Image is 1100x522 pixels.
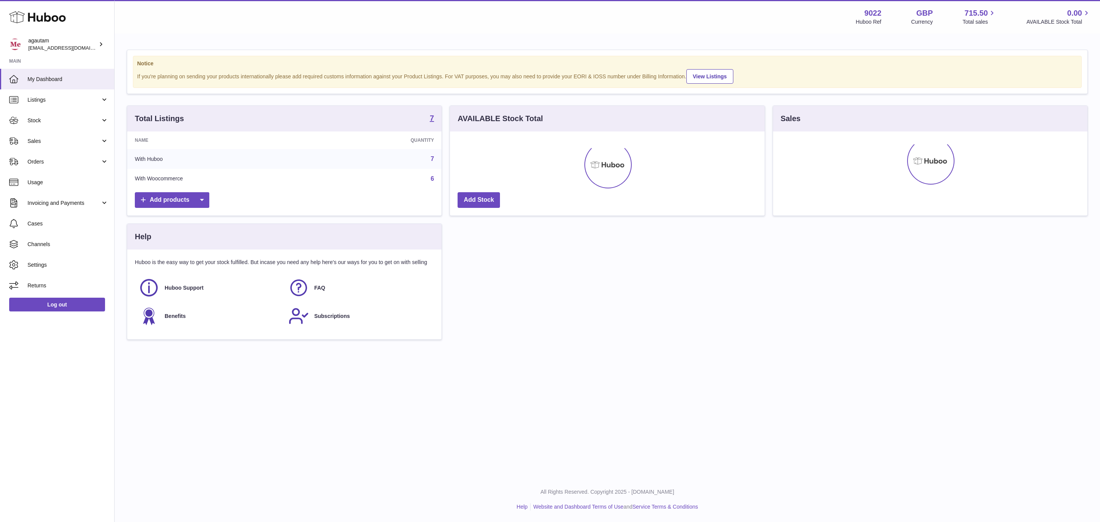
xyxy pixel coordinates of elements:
[27,138,100,145] span: Sales
[686,69,733,84] a: View Listings
[27,199,100,207] span: Invoicing and Payments
[517,504,528,510] a: Help
[137,60,1077,67] strong: Notice
[135,259,434,266] p: Huboo is the easy way to get your stock fulfilled. But incase you need any help here's our ways f...
[430,114,434,122] strong: 7
[27,76,108,83] span: My Dashboard
[911,18,933,26] div: Currency
[632,504,698,510] a: Service Terms & Conditions
[27,220,108,227] span: Cases
[135,113,184,124] h3: Total Listings
[458,113,543,124] h3: AVAILABLE Stock Total
[9,298,105,311] a: Log out
[531,503,698,511] li: and
[139,277,281,298] a: Huboo Support
[430,114,434,123] a: 7
[458,192,500,208] a: Add Stock
[430,156,434,162] a: 7
[962,18,996,26] span: Total sales
[27,117,100,124] span: Stock
[962,8,996,26] a: 715.50 Total sales
[127,169,322,189] td: With Woocommerce
[27,158,100,165] span: Orders
[165,284,204,292] span: Huboo Support
[165,313,186,320] span: Benefits
[430,175,434,182] a: 6
[9,39,21,50] img: internalAdmin-9022@internal.huboo.com
[288,277,430,298] a: FAQ
[27,96,100,104] span: Listings
[314,313,350,320] span: Subscriptions
[1067,8,1082,18] span: 0.00
[139,306,281,326] a: Benefits
[314,284,325,292] span: FAQ
[1026,8,1091,26] a: 0.00 AVAILABLE Stock Total
[27,282,108,289] span: Returns
[533,504,623,510] a: Website and Dashboard Terms of Use
[781,113,801,124] h3: Sales
[916,8,933,18] strong: GBP
[288,306,430,326] a: Subscriptions
[964,8,988,18] span: 715.50
[27,241,108,248] span: Channels
[28,37,97,52] div: agautam
[135,232,151,242] h3: Help
[322,131,442,149] th: Quantity
[127,131,322,149] th: Name
[27,179,108,186] span: Usage
[1026,18,1091,26] span: AVAILABLE Stock Total
[864,8,882,18] strong: 9022
[127,149,322,169] td: With Huboo
[137,68,1077,84] div: If you're planning on sending your products internationally please add required customs informati...
[135,192,209,208] a: Add products
[121,488,1094,496] p: All Rights Reserved. Copyright 2025 - [DOMAIN_NAME]
[856,18,882,26] div: Huboo Ref
[27,261,108,269] span: Settings
[28,45,112,51] span: [EMAIL_ADDRESS][DOMAIN_NAME]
